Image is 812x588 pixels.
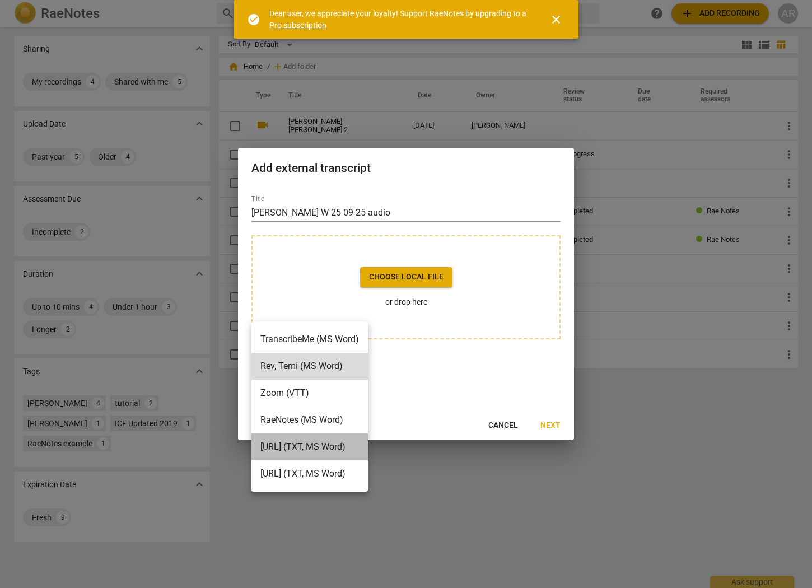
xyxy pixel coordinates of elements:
[251,380,368,407] li: Zoom (VTT)
[269,8,529,31] div: Dear user, we appreciate your loyalty! Support RaeNotes by upgrading to a
[543,6,570,33] button: Close
[251,353,368,380] li: Rev, Temi (MS Word)
[251,433,368,460] li: [URL] (TXT, MS Word)
[269,21,326,30] a: Pro subscription
[251,460,368,487] li: [URL] (TXT, MS Word)
[549,13,563,26] span: close
[251,407,368,433] li: RaeNotes (MS Word)
[247,13,260,26] span: check_circle
[251,326,368,353] li: TranscribeMe (MS Word)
